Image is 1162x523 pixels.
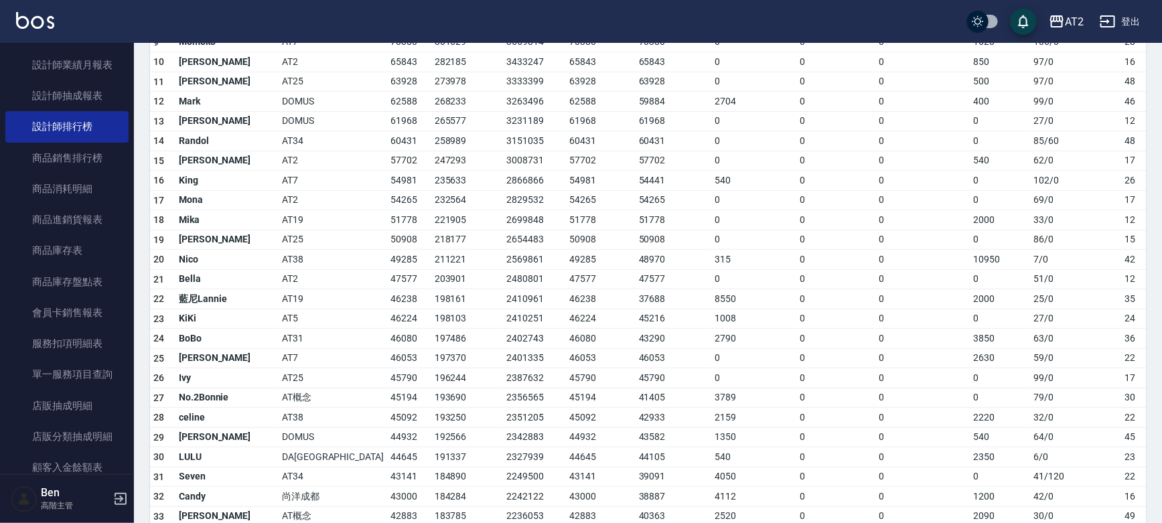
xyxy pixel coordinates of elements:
td: DOMUS [279,427,387,447]
td: 50908 [387,230,431,250]
td: Mark [175,92,279,112]
td: 0 [797,92,876,112]
td: 12 [1122,210,1157,230]
td: AT2 [279,190,387,210]
td: 315 [711,250,796,270]
td: 26 [1122,171,1157,191]
td: 211221 [431,250,504,270]
td: 0 [797,151,876,171]
td: 2410251 [503,309,566,329]
td: 0 [875,52,970,72]
td: 0 [875,368,970,388]
span: 17 [153,195,165,206]
span: 21 [153,274,165,285]
td: AT19 [279,210,387,230]
td: 0 [970,368,1031,388]
span: 19 [153,234,165,245]
td: 97 / 0 [1030,52,1121,72]
td: 62 / 0 [1030,151,1121,171]
td: 0 [875,210,970,230]
td: KiKi [175,309,279,329]
td: 48 [1122,72,1157,92]
td: AT25 [279,368,387,388]
td: 192566 [431,427,504,447]
td: [PERSON_NAME] [175,52,279,72]
td: 44932 [387,427,431,447]
td: 46053 [387,348,431,368]
td: 0 [711,269,796,289]
td: 0 [711,368,796,388]
span: 15 [153,155,165,166]
span: 20 [153,254,165,265]
td: 3263496 [503,92,566,112]
td: 63928 [566,72,636,92]
td: AT7 [279,171,387,191]
td: 60431 [387,131,431,151]
td: Ivy [175,368,279,388]
td: 57702 [566,151,636,171]
a: 服務扣項明細表 [5,328,129,359]
td: 27 / 0 [1030,309,1121,329]
td: 54265 [566,190,636,210]
a: 設計師業績月報表 [5,50,129,80]
td: King [175,171,279,191]
td: 0 [711,230,796,250]
td: 60431 [636,131,712,151]
td: 54981 [566,171,636,191]
td: 0 [875,250,970,270]
td: 藍尼Lannie [175,289,279,309]
p: 高階主管 [41,500,109,512]
td: 46224 [566,309,636,329]
td: 10950 [970,250,1031,270]
td: [PERSON_NAME] [175,230,279,250]
td: 0 [875,92,970,112]
td: 57702 [636,151,712,171]
td: AT5 [279,309,387,329]
td: 50908 [636,230,712,250]
td: 0 [875,190,970,210]
td: 51778 [387,210,431,230]
a: 店販分類抽成明細 [5,421,129,452]
a: 顧客入金餘額表 [5,452,129,483]
td: 0 [875,151,970,171]
td: 86 / 0 [1030,230,1121,250]
td: 0 [875,348,970,368]
td: 2654483 [503,230,566,250]
td: 54441 [636,171,712,191]
td: 0 [875,171,970,191]
td: AT34 [279,131,387,151]
td: No.2Bonnie [175,388,279,408]
span: 18 [153,214,165,225]
td: 35 [1122,289,1157,309]
td: 221905 [431,210,504,230]
td: Mika [175,210,279,230]
td: 0 [711,111,796,131]
td: AT7 [279,348,387,368]
td: 46238 [387,289,431,309]
td: [PERSON_NAME] [175,72,279,92]
td: 2220 [970,408,1031,428]
td: 45194 [387,388,431,408]
a: 單一服務項目查詢 [5,359,129,390]
td: 57702 [387,151,431,171]
span: 10 [153,56,165,67]
td: 400 [970,92,1031,112]
span: 33 [153,511,165,522]
td: 51778 [566,210,636,230]
td: 0 [875,309,970,329]
td: 0 [797,230,876,250]
td: 0 [970,111,1031,131]
span: 25 [153,353,165,364]
td: AT25 [279,230,387,250]
td: 45216 [636,309,712,329]
td: 2000 [970,210,1031,230]
td: 65843 [387,52,431,72]
span: 31 [153,471,165,482]
td: 247293 [431,151,504,171]
td: 47577 [387,269,431,289]
td: 46080 [566,329,636,349]
td: 0 [711,52,796,72]
td: 24 [1122,309,1157,329]
td: 45790 [636,368,712,388]
a: 商品銷售排行榜 [5,143,129,173]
